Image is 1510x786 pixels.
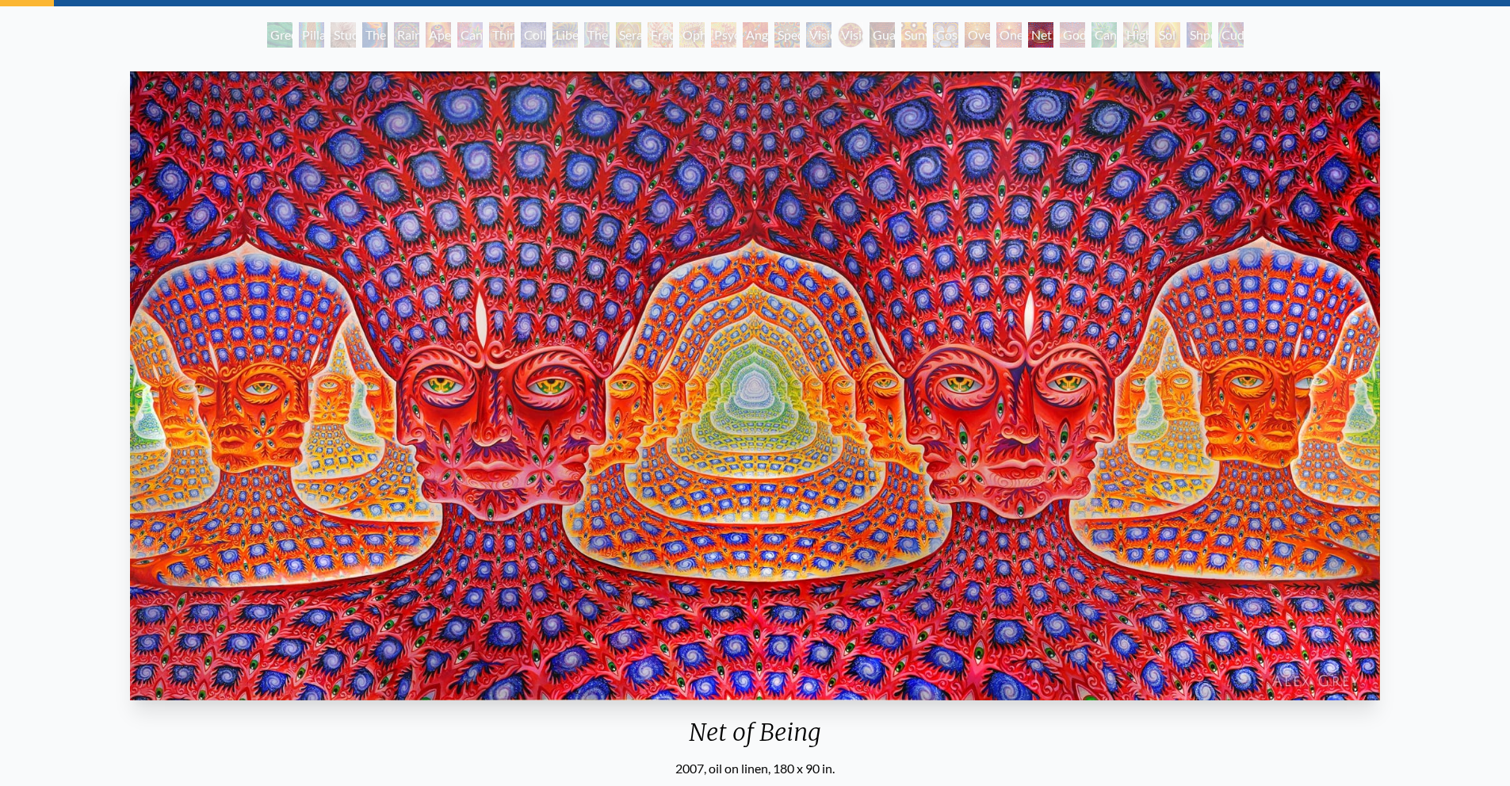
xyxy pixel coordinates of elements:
[838,22,863,48] div: Vision [PERSON_NAME]
[457,22,483,48] div: Cannabis Sutra
[965,22,990,48] div: Oversoul
[426,22,451,48] div: Aperture
[1028,22,1053,48] div: Net of Being
[1155,22,1180,48] div: Sol Invictus
[933,22,958,48] div: Cosmic Elf
[743,22,768,48] div: Angel Skin
[1123,22,1149,48] div: Higher Vision
[870,22,895,48] div: Guardian of Infinite Vision
[679,22,705,48] div: Ophanic Eyelash
[489,22,514,48] div: Third Eye Tears of Joy
[1187,22,1212,48] div: Shpongled
[267,22,292,48] div: Green Hand
[1060,22,1085,48] div: Godself
[521,22,546,48] div: Collective Vision
[996,22,1022,48] div: One
[552,22,578,48] div: Liberation Through Seeing
[124,718,1387,759] div: Net of Being
[1218,22,1244,48] div: Cuddle
[130,71,1381,700] img: Net-of-Being-2021-Alex-Grey-watermarked.jpeg
[362,22,388,48] div: The Torch
[584,22,610,48] div: The Seer
[331,22,356,48] div: Study for the Great Turn
[648,22,673,48] div: Fractal Eyes
[299,22,324,48] div: Pillar of Awareness
[774,22,800,48] div: Spectral Lotus
[711,22,736,48] div: Psychomicrograph of a Fractal Paisley Cherub Feather Tip
[806,22,831,48] div: Vision Crystal
[901,22,927,48] div: Sunyata
[616,22,641,48] div: Seraphic Transport Docking on the Third Eye
[1091,22,1117,48] div: Cannafist
[124,759,1387,778] div: 2007, oil on linen, 180 x 90 in.
[394,22,419,48] div: Rainbow Eye Ripple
